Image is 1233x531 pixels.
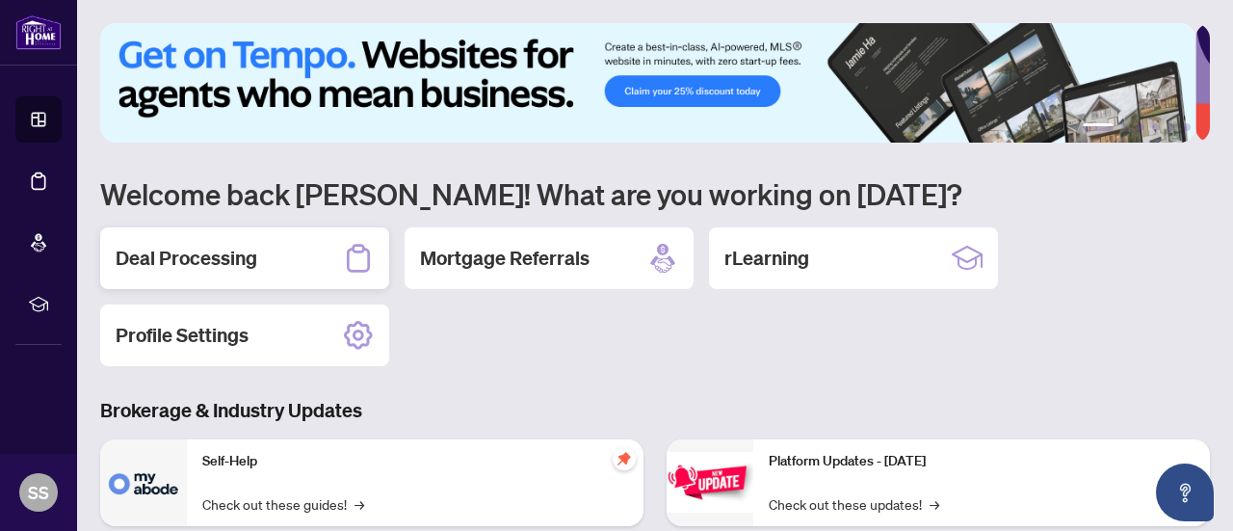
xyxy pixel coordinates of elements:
a: Check out these updates!→ [769,493,939,515]
img: Platform Updates - June 23, 2025 [667,452,753,513]
button: 2 [1121,123,1129,131]
button: 4 [1152,123,1160,131]
h3: Brokerage & Industry Updates [100,397,1210,424]
button: Open asap [1156,464,1214,521]
button: 5 [1167,123,1175,131]
h1: Welcome back [PERSON_NAME]! What are you working on [DATE]? [100,175,1210,212]
button: 6 [1183,123,1191,131]
h2: Profile Settings [116,322,249,349]
h2: Mortgage Referrals [420,245,590,272]
p: Self-Help [202,451,628,472]
a: Check out these guides!→ [202,493,364,515]
img: Self-Help [100,439,187,526]
button: 1 [1083,123,1114,131]
span: → [354,493,364,515]
h2: rLearning [724,245,809,272]
button: 3 [1137,123,1144,131]
span: SS [28,479,49,506]
h2: Deal Processing [116,245,257,272]
img: Slide 0 [100,23,1195,143]
span: → [930,493,939,515]
span: pushpin [613,447,636,470]
p: Platform Updates - [DATE] [769,451,1194,472]
img: logo [15,14,62,50]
